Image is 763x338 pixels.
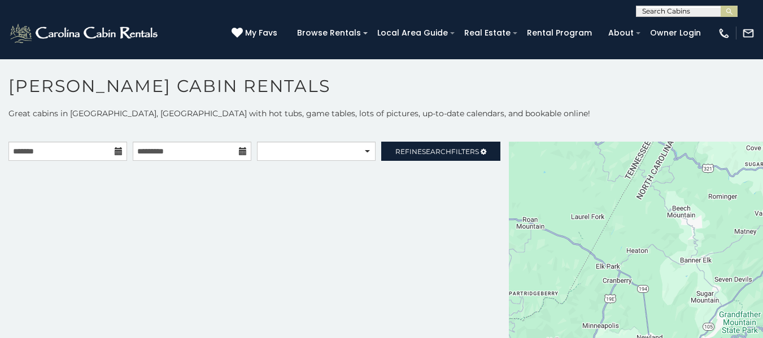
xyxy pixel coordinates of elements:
[381,142,500,161] a: RefineSearchFilters
[232,27,280,39] a: My Favs
[372,24,454,42] a: Local Area Guide
[291,24,367,42] a: Browse Rentals
[742,27,755,39] img: mail-regular-white.png
[395,147,479,156] span: Refine Filters
[718,27,730,39] img: phone-regular-white.png
[245,27,277,39] span: My Favs
[422,147,451,156] span: Search
[459,24,516,42] a: Real Estate
[521,24,598,42] a: Rental Program
[603,24,639,42] a: About
[8,22,161,45] img: White-1-2.png
[644,24,707,42] a: Owner Login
